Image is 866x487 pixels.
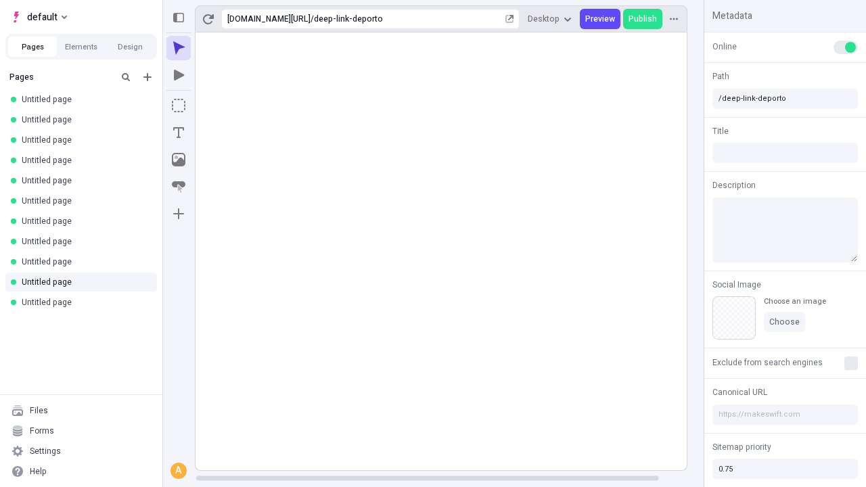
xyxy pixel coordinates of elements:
[764,312,805,332] button: Choose
[712,441,771,453] span: Sitemap priority
[166,175,191,199] button: Button
[172,464,185,478] div: A
[314,14,503,24] div: deep-link-deporto
[712,404,858,425] input: https://makeswift.com
[712,179,756,191] span: Description
[623,9,662,29] button: Publish
[712,386,767,398] span: Canonical URL
[311,14,314,24] div: /
[528,14,560,24] span: Desktop
[106,37,154,57] button: Design
[227,14,311,24] div: [URL][DOMAIN_NAME]
[166,120,191,145] button: Text
[22,216,146,227] div: Untitled page
[166,93,191,118] button: Box
[629,14,657,24] span: Publish
[30,425,54,436] div: Forms
[22,155,146,166] div: Untitled page
[712,356,823,369] span: Exclude from search engines
[769,317,800,327] span: Choose
[30,446,61,457] div: Settings
[764,296,826,306] div: Choose an image
[22,256,146,267] div: Untitled page
[712,41,737,53] span: Online
[580,9,620,29] button: Preview
[30,466,47,477] div: Help
[22,175,146,186] div: Untitled page
[22,135,146,145] div: Untitled page
[22,277,146,287] div: Untitled page
[9,72,112,83] div: Pages
[22,297,146,308] div: Untitled page
[166,147,191,172] button: Image
[22,236,146,247] div: Untitled page
[8,37,57,57] button: Pages
[712,125,729,137] span: Title
[27,9,58,25] span: default
[585,14,615,24] span: Preview
[712,70,729,83] span: Path
[22,114,146,125] div: Untitled page
[22,195,146,206] div: Untitled page
[522,9,577,29] button: Desktop
[57,37,106,57] button: Elements
[30,405,48,416] div: Files
[712,279,761,291] span: Social Image
[22,94,146,105] div: Untitled page
[5,7,72,27] button: Select site
[139,69,156,85] button: Add new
